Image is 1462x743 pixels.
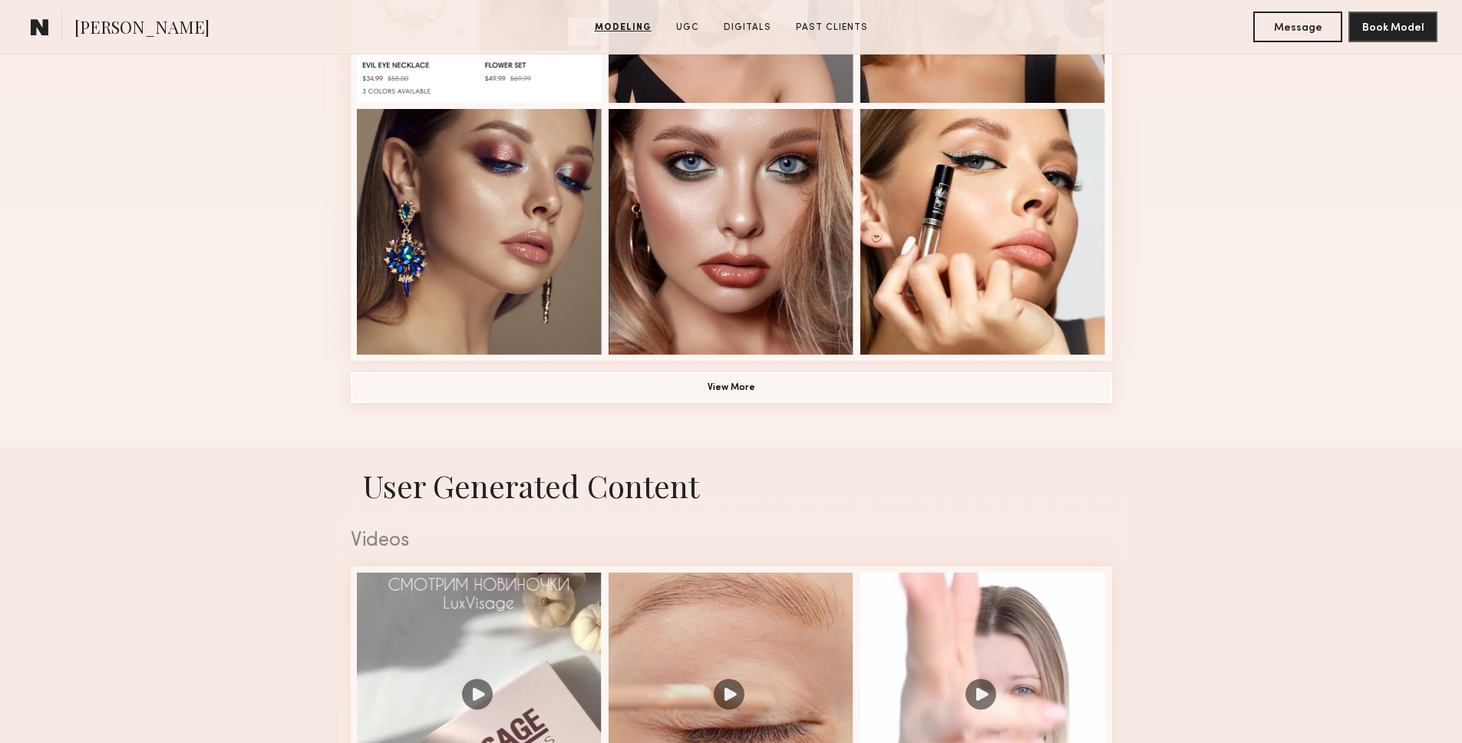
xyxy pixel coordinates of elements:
[1348,20,1437,33] a: Book Model
[351,372,1112,403] button: View More
[351,531,1112,551] div: Videos
[1348,12,1437,42] button: Book Model
[589,21,658,35] a: Modeling
[74,15,210,42] span: [PERSON_NAME]
[790,21,874,35] a: Past Clients
[718,21,777,35] a: Digitals
[670,21,705,35] a: UGC
[1253,12,1342,42] button: Message
[338,465,1124,506] h1: User Generated Content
